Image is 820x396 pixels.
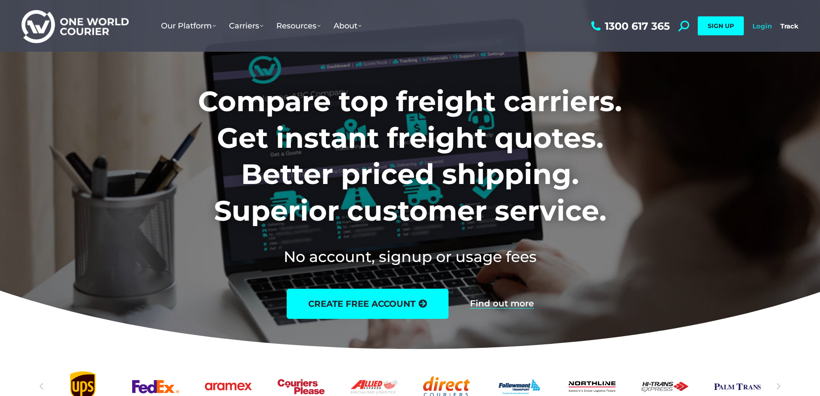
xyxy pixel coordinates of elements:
[698,16,744,35] a: SIGN UP
[327,12,368,39] a: About
[334,21,362,31] span: About
[229,21,263,31] span: Carriers
[22,9,129,44] img: One World Courier
[155,12,223,39] a: Our Platform
[161,21,216,31] span: Our Platform
[223,12,270,39] a: Carriers
[470,299,534,309] a: Find out more
[270,12,327,39] a: Resources
[780,22,798,30] a: Track
[141,83,679,229] h1: Compare top freight carriers. Get instant freight quotes. Better priced shipping. Superior custom...
[752,22,772,30] a: Login
[287,289,449,319] a: create free account
[276,21,321,31] span: Resources
[708,22,734,30] span: SIGN UP
[589,21,670,31] a: 1300 617 365
[141,246,679,267] h2: No account, signup or usage fees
